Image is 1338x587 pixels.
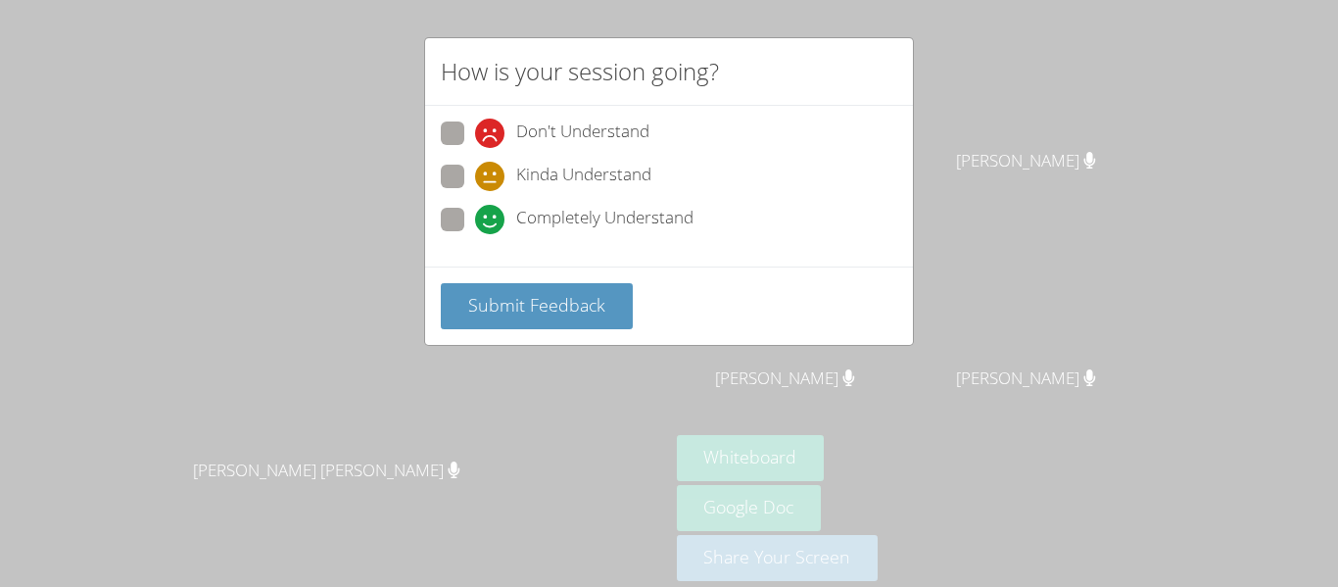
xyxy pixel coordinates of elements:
button: Submit Feedback [441,283,633,329]
span: Completely Understand [516,205,693,234]
span: Submit Feedback [468,293,605,317]
span: Kinda Understand [516,162,651,191]
span: Don't Understand [516,119,649,148]
h2: How is your session going? [441,54,719,89]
